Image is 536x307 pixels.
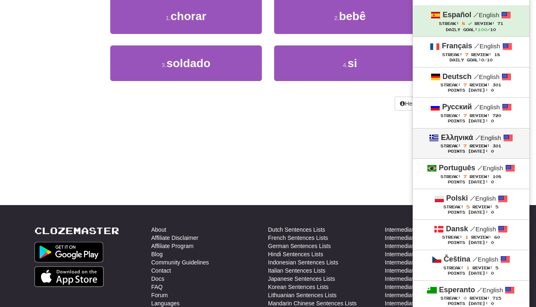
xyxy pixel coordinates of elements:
span: Streak: [441,113,461,118]
button: 3.soldado [110,45,262,81]
a: Blog [151,250,163,258]
span: Streak: [443,205,463,209]
span: Review: [470,144,490,148]
small: English [474,104,500,111]
span: 18 [494,52,500,57]
span: / [470,225,475,233]
span: 7 [463,143,467,148]
div: Points [DATE]: 0 [421,149,521,154]
a: Français /English Streak: 7 Review: 18 Daily Goal:0/10 [413,37,529,67]
span: 71 [497,21,503,26]
a: About [151,226,166,234]
span: si [347,57,357,70]
strong: Čeština [444,255,470,263]
small: 1 . [166,15,171,21]
a: French Sentences Lists [268,234,328,242]
img: Get it on App Store [34,266,104,287]
span: 7 [463,113,467,118]
span: 0 [463,296,467,300]
a: Community Guidelines [151,258,209,266]
div: Daily Goal: /10 [421,27,521,33]
strong: Português [439,164,475,172]
a: Intermediate Japanese Resources [385,275,472,283]
small: English [475,134,501,141]
a: Polski /English Streak: 5 Review: 5 Points [DATE]: 0 [413,189,529,219]
a: Clozemaster [34,226,119,236]
span: 5 [495,266,498,270]
span: 5 [495,205,498,209]
span: Review: [471,235,491,239]
small: 2 . [334,15,339,21]
a: Português /English Streak: 7 Review: 108 Points [DATE]: 0 [413,159,529,189]
span: Review: [470,296,490,300]
strong: Español [443,11,471,19]
span: / [474,103,479,111]
span: chorar [170,10,206,23]
a: Intermediate Dutch Resources [385,234,462,242]
div: Points [DATE]: 0 [421,180,521,185]
small: English [474,43,500,50]
span: / [473,11,479,18]
img: Get it on Google Play [34,242,103,262]
span: / [477,164,483,172]
a: German Sentences Lists [268,242,331,250]
span: Streak: [443,266,463,270]
span: bebê [339,10,366,23]
small: English [470,195,496,202]
a: Intermediate Hindi Resources [385,258,460,266]
div: Points [DATE]: 0 [421,240,521,246]
a: Indonesian Sentences Lists [268,258,338,266]
span: / [477,286,482,293]
small: English [470,226,496,233]
span: Review: [472,205,493,209]
strong: Ελληνικά [441,133,473,142]
span: 715 [493,296,501,300]
a: Affiliate Disclaimer [151,234,198,242]
a: Affiliate Program [151,242,193,250]
span: 1 [465,235,468,239]
strong: Polski [446,194,468,202]
a: Deutsch /English Streak: 7 Review: 301 Points [DATE]: 0 [413,68,529,97]
a: Intermediate Croatian Resources [385,226,469,234]
span: Review: [470,113,490,118]
span: 301 [493,83,501,87]
span: / [475,134,481,141]
span: soldado [166,57,210,70]
span: / [474,42,479,50]
a: Intermediate Korean Resources [385,283,466,291]
span: 7 [463,82,467,87]
small: 4 . [343,62,347,68]
small: English [477,165,503,172]
a: Español /English Streak: 8 Review: 71 Daily Goal:100/10 [413,6,529,36]
span: Streak: [441,83,461,87]
div: Points [DATE]: 0 [421,301,521,307]
span: Streak: [439,21,459,26]
strong: Français [442,42,472,50]
a: Contact [151,266,171,275]
span: Streak: [441,174,461,179]
span: Review: [470,83,490,87]
span: / [470,194,475,202]
a: Lithuanian Sentences Lists [268,291,336,299]
small: 3 . [161,62,166,68]
a: Korean Sentences Lists [268,283,329,291]
span: 100 [477,27,487,32]
span: 7 [465,52,468,57]
span: 7 [463,174,467,179]
span: 301 [493,144,501,148]
small: English [472,256,498,263]
a: Forum [151,291,168,299]
a: Japanese Sentences Lists [268,275,335,283]
a: Italian Sentences Lists [268,266,325,275]
strong: Русский [442,103,472,111]
a: Dutch Sentences Lists [268,226,325,234]
span: Review: [471,52,491,57]
a: Intermediate Italian Resources [385,266,463,275]
div: Points [DATE]: 0 [421,119,521,124]
span: 0 [481,58,484,62]
span: 720 [493,113,501,118]
span: 8 [462,21,465,26]
span: Review: [475,21,495,26]
a: Intermediate German Resources [385,250,468,258]
a: Intermediate Lithuanian Resources [385,291,474,299]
